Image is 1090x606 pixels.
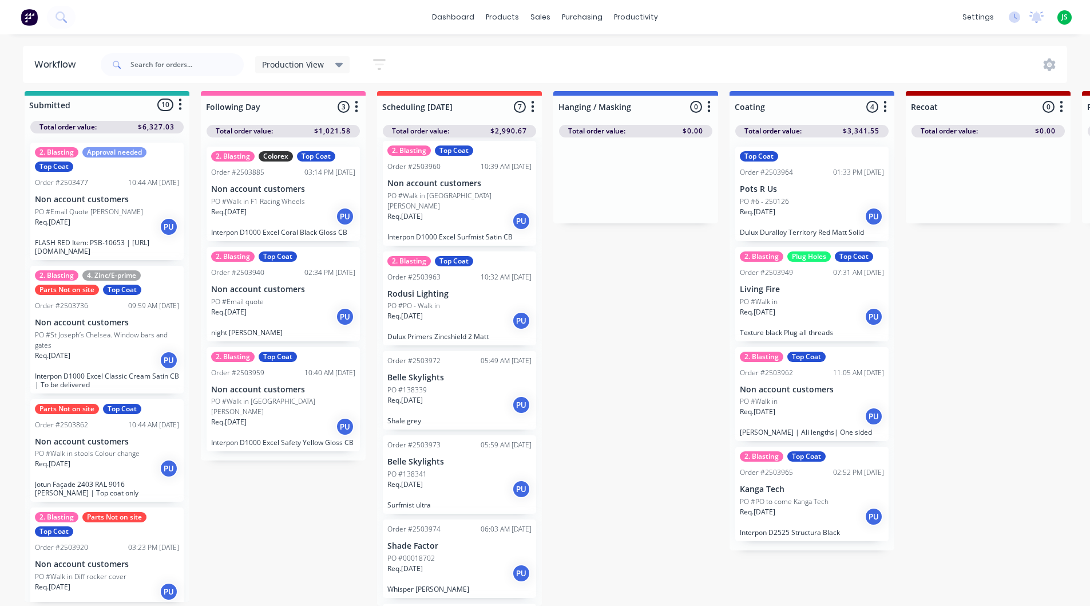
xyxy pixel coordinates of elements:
div: 2. BlastingTop CoatOrder #250396010:39 AM [DATE]Non account customersPO #Walk in [GEOGRAPHIC_DATA... [383,141,536,246]
div: PU [865,308,883,326]
div: PU [160,459,178,478]
div: 06:03 AM [DATE] [481,524,532,534]
div: PU [512,312,530,330]
p: PO #PO to come Kanga Tech [740,497,829,507]
div: Top Coat [35,526,73,537]
div: PU [865,407,883,426]
span: $0.00 [1035,126,1056,136]
div: 03:14 PM [DATE] [304,167,355,178]
div: Workflow [34,58,81,72]
div: Order #2503960 [387,162,441,172]
span: $3,341.55 [843,126,879,136]
p: PO #Walk in stools Colour change [35,448,140,459]
p: Req. [DATE] [211,417,247,427]
span: Total order value: [39,122,97,132]
p: Jotun Façade 2403 RAL 9016 [PERSON_NAME] | Top coat only [35,480,179,497]
div: Order #2503974 [387,524,441,534]
div: 2. Blasting [35,512,78,522]
div: 03:23 PM [DATE] [128,542,179,553]
div: 2. Blasting [35,270,78,281]
div: 2. Blasting [211,151,255,162]
p: PO #Walk in [740,396,778,407]
div: 2. BlastingPlug HolesTop CoatOrder #250394907:31 AM [DATE]Living FirePO #Walk inReq.[DATE]PUTextu... [735,247,889,341]
div: Top Coat [787,352,826,362]
div: Approval needed [82,147,146,158]
p: Non account customers [211,184,355,194]
p: PO #Walk in [740,297,778,307]
div: 10:44 AM [DATE] [128,178,179,188]
p: Dulux Primers Zincshield 2 Matt [387,332,532,341]
div: products [480,9,525,26]
div: Top Coat [103,285,141,295]
span: $2,990.67 [490,126,527,136]
div: Order #2503940 [211,267,264,278]
p: night [PERSON_NAME] [211,328,355,337]
span: $1,021.58 [314,126,351,136]
div: Order #2503477 [35,178,88,188]
p: Kanga Tech [740,485,884,494]
div: Top Coat [259,251,297,262]
p: Req. [DATE] [387,311,423,321]
span: Total order value: [568,126,625,136]
p: Req. [DATE] [387,479,423,490]
div: 02:34 PM [DATE] [304,267,355,278]
p: Req. [DATE] [740,407,775,417]
p: PO #PO - Walk in [387,301,440,311]
div: 10:39 AM [DATE] [481,162,532,172]
div: Order #2503949 [740,267,793,278]
div: 2. Blasting [387,145,431,156]
a: dashboard [426,9,480,26]
div: PU [160,351,178,369]
div: Order #250397406:03 AM [DATE]Shade FactorPO #00018702Req.[DATE]PUWhisper [PERSON_NAME] [383,520,536,598]
p: Req. [DATE] [387,395,423,406]
div: 2. Blasting [387,256,431,266]
div: Top CoatOrder #250396401:33 PM [DATE]Pots R UsPO #6 - 250126Req.[DATE]PUDulux Duralloy Territory ... [735,147,889,241]
div: 2. BlastingTop CoatOrder #250394002:34 PM [DATE]Non account customersPO #Email quoteReq.[DATE]PUn... [207,247,360,341]
p: Req. [DATE] [35,459,70,469]
p: Texture black Plug all threads [740,328,884,337]
div: Top Coat [740,151,778,162]
p: Req. [DATE] [35,582,70,592]
div: 10:44 AM [DATE] [128,420,179,430]
p: PO #Walk in Diff rocker cover [35,572,126,582]
div: Order #2503965 [740,467,793,478]
div: Colorex [259,151,293,162]
p: Non account customers [211,385,355,395]
div: 2. BlastingColorexTop CoatOrder #250388503:14 PM [DATE]Non account customersPO #Walk in F1 Racing... [207,147,360,241]
p: Belle Skylights [387,457,532,467]
div: PU [512,212,530,230]
div: 09:59 AM [DATE] [128,301,179,311]
div: Order #2503973 [387,440,441,450]
div: 2. Blasting4. Zinc/E-primeParts Not on siteTop CoatOrder #250373609:59 AM [DATE]Non account custo... [30,266,184,393]
span: JS [1061,12,1068,22]
p: PO #138341 [387,469,427,479]
div: 10:40 AM [DATE] [304,368,355,378]
p: Rodusi Lighting [387,289,532,299]
div: 2. Blasting [740,251,783,262]
div: Top Coat [103,404,141,414]
div: PU [160,218,178,236]
p: Interpon D1000 Excel Classic Cream Satin CB | To be delivered [35,372,179,389]
p: Pots R Us [740,184,884,194]
div: 2. BlastingTop CoatOrder #250396310:32 AM [DATE]Rodusi LightingPO #PO - Walk inReq.[DATE]PUDulux ... [383,251,536,346]
p: Req. [DATE] [211,307,247,317]
div: 10:32 AM [DATE] [481,272,532,282]
div: PU [336,418,354,436]
div: 2. BlastingTop CoatOrder #250395910:40 AM [DATE]Non account customersPO #Walk in [GEOGRAPHIC_DATA... [207,347,360,452]
div: 2. BlastingTop CoatOrder #250396211:05 AM [DATE]Non account customersPO #Walk inReq.[DATE]PU[PERS... [735,347,889,442]
p: Non account customers [35,318,179,328]
p: PO #Walk in [GEOGRAPHIC_DATA][PERSON_NAME] [211,396,355,417]
p: Shade Factor [387,541,532,551]
div: purchasing [556,9,608,26]
p: Interpon D1000 Excel Safety Yellow Gloss CB [211,438,355,447]
p: Non account customers [211,285,355,294]
div: Order #2503920 [35,542,88,553]
p: Req. [DATE] [740,507,775,517]
img: Factory [21,9,38,26]
span: Total order value: [216,126,273,136]
div: Parts Not on site [35,404,99,414]
div: PU [865,207,883,226]
div: Order #2503959 [211,368,264,378]
div: Order #250397305:59 AM [DATE]Belle SkylightsPO #138341Req.[DATE]PUSurfmist ultra [383,435,536,514]
div: 4. Zinc/E-prime [82,270,141,281]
